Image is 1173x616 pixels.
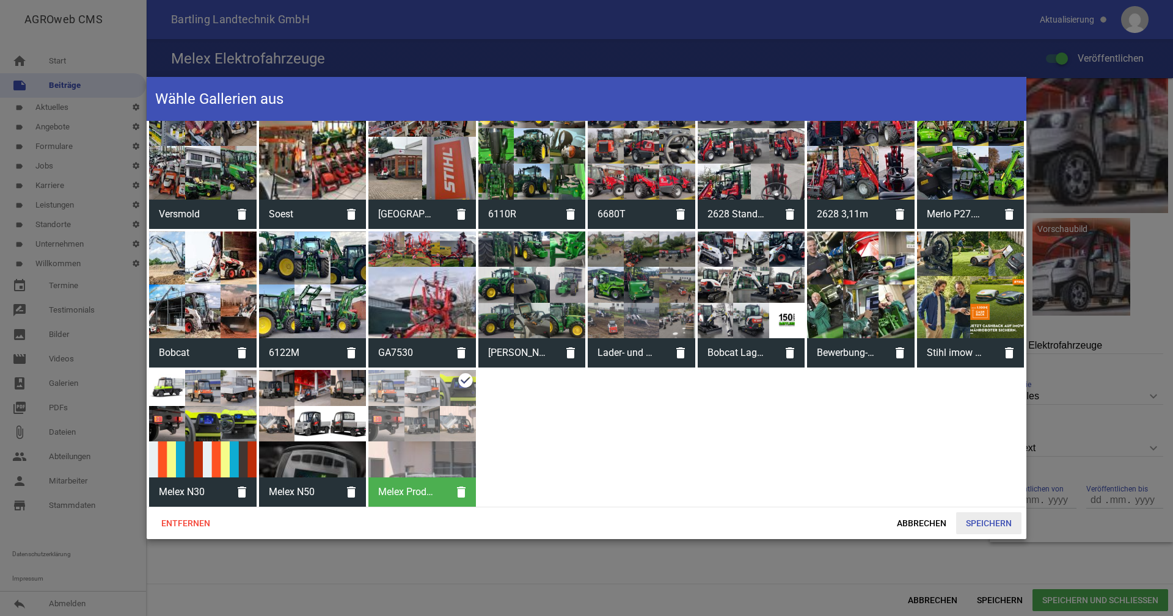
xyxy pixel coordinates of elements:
span: Soest [259,198,337,230]
i: delete [885,338,915,368]
i: delete [447,200,476,229]
span: 6680T [588,198,666,230]
i: delete [666,338,695,368]
i: delete [556,338,585,368]
i: delete [337,338,366,368]
i: delete [995,338,1024,368]
span: John Deere 6155R Premium Edition [478,337,557,369]
span: Bewerbung-Mechaniker [807,337,885,369]
span: Bobcat Lagermaschinen [698,337,776,369]
span: Melex N30 [149,476,227,508]
span: GA7530 [368,337,447,369]
span: Melex Produktauswahl N30+N50 [368,476,447,508]
span: Bielefeld [368,198,447,230]
i: delete [447,477,476,507]
span: Versmold [149,198,227,230]
i: delete [447,338,476,368]
span: Entfernen [152,512,220,534]
i: delete [227,477,257,507]
i: delete [556,200,585,229]
span: 6110R [478,198,557,230]
i: delete [227,338,257,368]
i: delete [775,338,805,368]
i: delete [337,200,366,229]
span: Lader- und Baggertag [588,337,666,369]
i: delete [227,200,257,229]
span: Stihl imow / Cash Back [917,337,995,369]
i: delete [337,477,366,507]
span: 2628 Standard [698,198,776,230]
span: Speichern [956,512,1021,534]
i: delete [775,200,805,229]
span: 6122M [259,337,337,369]
i: delete [666,200,695,229]
i: delete [885,200,915,229]
span: Bobcat [149,337,227,369]
span: Merlo P27.6 plus [917,198,995,230]
span: 2628 3,11m [807,198,885,230]
span: Abbrechen [887,512,956,534]
span: Melex N50 [259,476,337,508]
i: delete [995,200,1024,229]
h4: Wähle Gallerien aus [155,89,283,109]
